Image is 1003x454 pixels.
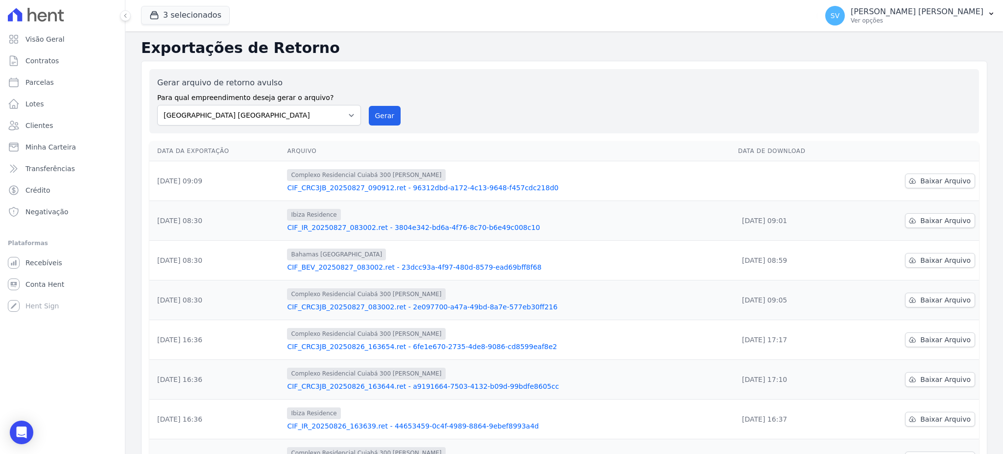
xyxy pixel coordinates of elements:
[905,253,975,268] a: Baixar Arquivo
[920,375,971,384] span: Baixar Arquivo
[287,169,445,181] span: Complexo Residencial Cuiabá 300 [PERSON_NAME]
[920,335,971,345] span: Baixar Arquivo
[905,174,975,188] a: Baixar Arquivo
[369,106,401,126] button: Gerar
[149,320,283,360] td: [DATE] 16:36
[287,223,730,232] a: CIF_IR_20250827_083002.ret - 3804e342-bd6a-4f76-8c70-b6e49c008c10
[287,262,730,272] a: CIF_BEV_20250827_083002.ret - 23dcc93a-4f97-480d-8579-ead69bff8f68
[851,17,983,25] p: Ver opções
[141,6,230,25] button: 3 selecionados
[287,407,340,419] span: Ibiza Residence
[283,141,734,161] th: Arquivo
[287,302,730,312] a: CIF_CRC3JB_20250827_083002.ret - 2e097700-a47a-49bd-8a7e-577eb30ff216
[287,368,445,379] span: Complexo Residencial Cuiabá 300 [PERSON_NAME]
[149,280,283,320] td: [DATE] 08:30
[920,414,971,424] span: Baixar Arquivo
[25,121,53,130] span: Clientes
[4,180,121,200] a: Crédito
[287,209,340,221] span: Ibiza Residence
[851,7,983,17] p: [PERSON_NAME] [PERSON_NAME]
[287,183,730,193] a: CIF_CRC3JB_20250827_090912.ret - 96312dbd-a172-4c13-9648-f457cdc218d0
[149,141,283,161] th: Data da Exportação
[734,320,855,360] td: [DATE] 17:17
[905,372,975,387] a: Baixar Arquivo
[920,295,971,305] span: Baixar Arquivo
[4,29,121,49] a: Visão Geral
[25,164,75,174] span: Transferências
[141,39,987,57] h2: Exportações de Retorno
[734,400,855,439] td: [DATE] 16:37
[25,142,76,152] span: Minha Carteira
[287,342,730,352] a: CIF_CRC3JB_20250826_163654.ret - 6fe1e670-2735-4de8-9086-cd8599eaf8e2
[920,216,971,226] span: Baixar Arquivo
[149,201,283,241] td: [DATE] 08:30
[4,275,121,294] a: Conta Hent
[734,280,855,320] td: [DATE] 09:05
[25,279,64,289] span: Conta Hent
[4,159,121,178] a: Transferências
[734,201,855,241] td: [DATE] 09:01
[734,241,855,280] td: [DATE] 08:59
[4,116,121,135] a: Clientes
[4,94,121,114] a: Lotes
[149,161,283,201] td: [DATE] 09:09
[734,141,855,161] th: Data de Download
[287,288,445,300] span: Complexo Residencial Cuiabá 300 [PERSON_NAME]
[4,73,121,92] a: Parcelas
[25,258,62,268] span: Recebíveis
[25,185,50,195] span: Crédito
[149,400,283,439] td: [DATE] 16:36
[920,255,971,265] span: Baixar Arquivo
[905,213,975,228] a: Baixar Arquivo
[149,360,283,400] td: [DATE] 16:36
[920,176,971,186] span: Baixar Arquivo
[4,253,121,273] a: Recebíveis
[157,89,361,103] label: Para qual empreendimento deseja gerar o arquivo?
[10,421,33,444] div: Open Intercom Messenger
[287,381,730,391] a: CIF_CRC3JB_20250826_163644.ret - a9191664-7503-4132-b09d-99bdfe8605cc
[287,249,386,260] span: Bahamas [GEOGRAPHIC_DATA]
[831,12,839,19] span: SV
[25,77,54,87] span: Parcelas
[905,332,975,347] a: Baixar Arquivo
[25,56,59,66] span: Contratos
[25,34,65,44] span: Visão Geral
[157,77,361,89] label: Gerar arquivo de retorno avulso
[4,137,121,157] a: Minha Carteira
[734,360,855,400] td: [DATE] 17:10
[905,293,975,307] a: Baixar Arquivo
[905,412,975,427] a: Baixar Arquivo
[149,241,283,280] td: [DATE] 08:30
[25,99,44,109] span: Lotes
[4,51,121,71] a: Contratos
[4,202,121,222] a: Negativação
[287,421,730,431] a: CIF_IR_20250826_163639.ret - 44653459-0c4f-4989-8864-9ebef8993a4d
[25,207,69,217] span: Negativação
[817,2,1003,29] button: SV [PERSON_NAME] [PERSON_NAME] Ver opções
[287,328,445,340] span: Complexo Residencial Cuiabá 300 [PERSON_NAME]
[8,237,117,249] div: Plataformas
